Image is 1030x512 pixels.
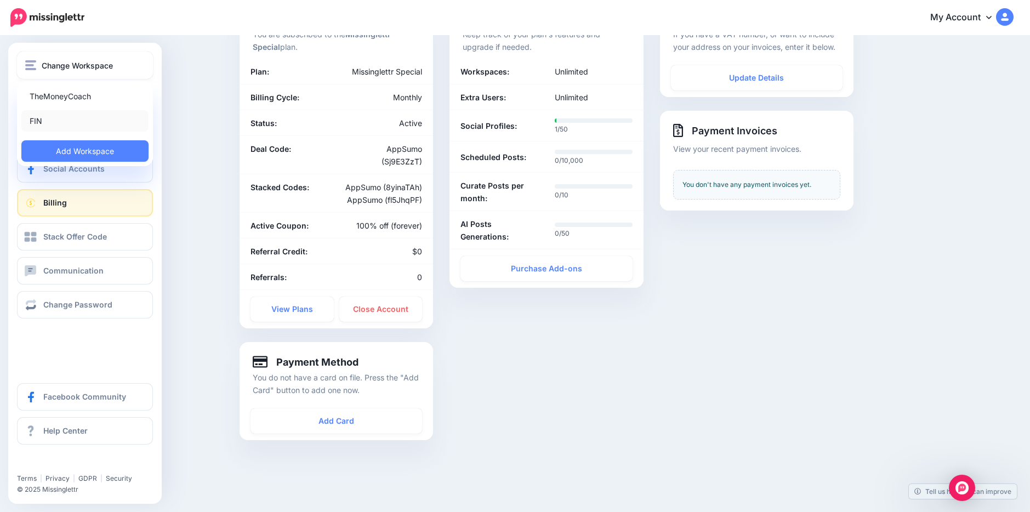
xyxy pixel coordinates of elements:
span: Billing [43,198,67,207]
a: Add Workspace [21,140,149,162]
b: Workspaces: [460,65,509,78]
b: Scheduled Posts: [460,151,526,163]
p: 0/50 [555,228,633,239]
div: You don't have any payment invoices yet. [673,170,840,200]
a: Social Accounts [17,155,153,183]
b: Stacked Codes: [251,183,309,192]
div: Active [337,117,431,129]
a: Add Card [251,408,422,434]
p: 0/10,000 [555,155,633,166]
h4: Payment Method [253,355,358,368]
a: Help Center [17,417,153,445]
button: Change Workspace [17,52,153,79]
span: Change Workspace [42,59,113,72]
p: If you have a VAT number, or want to include your address on your invoices, enter it below. [673,28,840,53]
b: Plan: [251,67,269,76]
a: Privacy [45,474,70,482]
p: Keep track of your plan's features and upgrade if needed. [463,28,630,53]
span: Help Center [43,426,88,435]
div: Monthly [337,91,431,104]
p: You are subscribed to the plan. [253,28,420,53]
div: 100% off (forever) [337,219,431,232]
b: Extra Users: [460,91,506,104]
li: © 2025 Missinglettr [17,484,161,495]
img: Missinglettr [10,8,84,27]
b: AI Posts Generations: [460,218,538,243]
a: Tell us how we can improve [909,484,1017,499]
a: GDPR [78,474,97,482]
span: Change Password [43,300,112,309]
a: Change Password [17,291,153,318]
span: Facebook Community [43,392,126,401]
a: Communication [17,257,153,285]
span: Communication [43,266,104,275]
h4: Payment Invoices [673,124,840,137]
a: View Plans [251,297,334,322]
div: Missinglettr Special [305,65,430,78]
span: | [100,474,103,482]
b: Referrals: [251,272,287,282]
div: Unlimited [547,65,641,78]
div: AppSumo (8yinaTAh) AppSumo (fl5JhqPF) [337,181,431,206]
div: AppSumo (Sj9E3ZzT) [337,143,431,168]
p: View your recent payment invoices. [673,143,840,155]
b: Missinglettr Special [253,30,391,52]
div: Open Intercom Messenger [949,475,975,501]
span: Stack Offer Code [43,232,107,241]
span: Social Accounts [43,164,105,173]
p: 1/50 [555,124,633,135]
div: $0 [337,245,431,258]
b: Deal Code: [251,144,291,153]
div: Unlimited [547,91,641,104]
a: Purchase Add-ons [460,256,632,281]
a: Update Details [671,65,843,90]
b: Curate Posts per month: [460,179,538,204]
p: You do not have a card on file. Press the "Add Card" button to add one now. [253,371,420,396]
a: Close Account [339,297,423,322]
a: TheMoneyCoach [21,86,149,107]
p: 0/10 [555,190,633,201]
span: | [73,474,75,482]
b: Social Profiles: [460,120,517,132]
a: Terms [17,474,37,482]
a: Stack Offer Code [17,223,153,251]
a: Billing [17,189,153,217]
b: Active Coupon: [251,221,309,230]
a: FIN [21,110,149,132]
a: Facebook Community [17,383,153,411]
b: Status: [251,118,277,128]
a: My Account [919,4,1014,31]
img: menu.png [25,60,36,70]
b: Billing Cycle: [251,93,299,102]
iframe: Twitter Follow Button [17,458,102,469]
span: 0 [417,272,422,282]
b: Referral Credit: [251,247,308,256]
a: Security [106,474,132,482]
span: | [40,474,42,482]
